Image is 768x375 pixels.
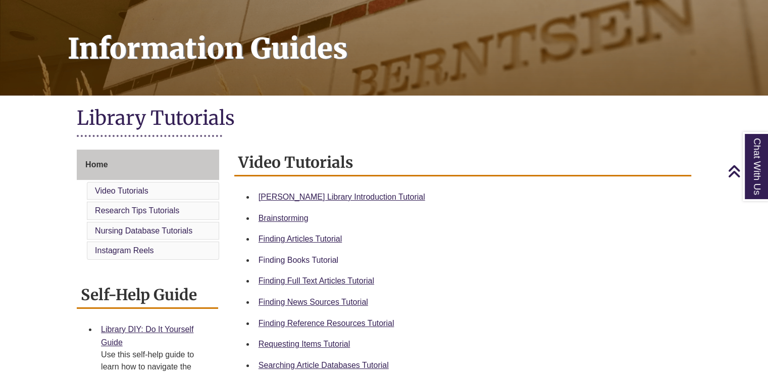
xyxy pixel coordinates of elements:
a: Back to Top [728,164,765,178]
a: Home [77,150,219,180]
a: Video Tutorials [95,186,148,195]
a: Requesting Items Tutorial [259,340,350,348]
a: Nursing Database Tutorials [95,226,192,235]
div: Guide Page Menu [77,150,219,262]
a: Research Tips Tutorials [95,206,179,215]
a: Finding Reference Resources Tutorial [259,319,394,327]
h1: Library Tutorials [77,106,691,132]
a: [PERSON_NAME] Library Introduction Tutorial [259,193,425,201]
span: Home [85,160,108,169]
a: Finding Articles Tutorial [259,235,342,243]
h2: Video Tutorials [234,150,691,176]
a: Finding News Sources Tutorial [259,298,368,306]
a: Instagram Reels [95,246,154,255]
a: Brainstorming [259,214,309,222]
a: Library DIY: Do It Yourself Guide [101,325,193,347]
a: Finding Full Text Articles Tutorial [259,276,374,285]
a: Finding Books Tutorial [259,256,338,264]
a: Searching Article Databases Tutorial [259,361,389,369]
h2: Self-Help Guide [77,282,218,309]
